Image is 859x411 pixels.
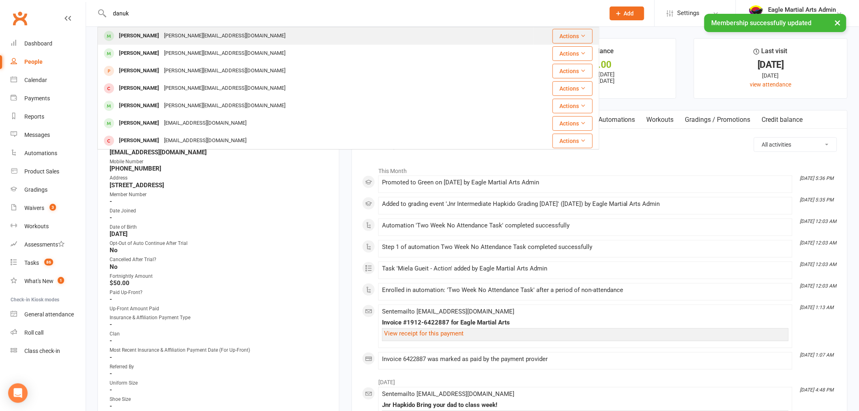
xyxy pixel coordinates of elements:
span: Add [624,10,634,17]
span: 1 [58,277,64,284]
div: Invoice 6422887 was marked as paid by the payment provider [382,356,789,363]
li: [DATE] [362,374,837,387]
div: [EMAIL_ADDRESS][DOMAIN_NAME] [162,135,249,147]
div: [DATE] [701,71,840,80]
a: Workouts [11,217,86,236]
div: Last visit [754,46,788,61]
div: Most Recent Insurance & Affiliation Payment Date (For Up-Front) [110,346,328,354]
a: Roll call [11,324,86,342]
a: Calendar [11,71,86,89]
li: This Month [362,162,837,175]
div: Tasks [24,260,39,266]
div: Automation 'Two Week No Attendance Task' completed successfully [382,222,789,229]
button: Actions [553,46,593,61]
div: [PERSON_NAME][EMAIL_ADDRESS][DOMAIN_NAME] [162,48,288,59]
a: Tasks 86 [11,254,86,272]
span: Sent email to [EMAIL_ADDRESS][DOMAIN_NAME] [382,308,514,315]
i: [DATE] 5:35 PM [800,197,834,203]
div: Jnr Hapkido Bring your dad to class week! [382,402,789,409]
button: Actions [553,64,593,78]
strong: - [110,386,328,394]
div: Roll call [24,329,43,336]
button: Actions [553,81,593,96]
div: Mobile Number [110,158,328,166]
div: Address [110,174,328,182]
i: [DATE] 4:48 PM [800,387,834,393]
div: Cancelled After Trial? [110,256,328,264]
i: [DATE] 12:03 AM [800,240,837,246]
div: Paid Up-Front? [110,289,328,296]
div: Waivers [24,205,44,211]
strong: - [110,370,328,377]
div: People [24,58,43,65]
strong: [DATE] [110,230,328,238]
div: Eagle Martial Arts [768,13,836,21]
strong: $50.00 [110,279,328,287]
a: Clubworx [10,8,30,28]
div: Membership successfully updated [704,14,846,32]
i: [DATE] 12:03 AM [800,218,837,224]
i: [DATE] 1:07 AM [800,352,834,358]
div: Task 'Miela Gueit - Action' added by Eagle Martial Arts Admin [382,265,789,272]
a: Waivers 3 [11,199,86,217]
div: Promoted to Green on [DATE] by Eagle Martial Arts Admin [382,179,789,186]
strong: [EMAIL_ADDRESS][DOMAIN_NAME] [110,149,328,156]
div: [PERSON_NAME] [117,100,162,112]
div: Class check-in [24,348,60,354]
div: Fortnightly Amount [110,273,328,280]
strong: No [110,247,328,254]
button: Add [610,6,644,20]
div: Reports [24,113,44,120]
div: Enrolled in automation: 'Two Week No Attendance Task' after a period of non-attendance [382,287,789,294]
a: Gradings [11,181,86,199]
div: Date Joined [110,207,328,215]
div: $ Balance [585,46,614,61]
a: Reports [11,108,86,126]
div: Payments [24,95,50,102]
div: General attendance [24,311,74,318]
i: [DATE] 5:36 PM [800,175,834,181]
input: Search... [107,8,599,19]
a: Dashboard [11,35,86,53]
span: 3 [50,204,56,211]
i: [DATE] 12:03 AM [800,262,837,267]
a: Workouts [641,110,680,129]
button: × [831,14,845,31]
strong: - [110,337,328,344]
div: Messages [24,132,50,138]
div: Up-Front Amount Paid [110,305,328,313]
span: Sent email to [EMAIL_ADDRESS][DOMAIN_NAME] [382,390,514,398]
a: Automations [11,144,86,162]
a: General attendance kiosk mode [11,305,86,324]
div: [EMAIL_ADDRESS][DOMAIN_NAME] [162,117,249,129]
button: Actions [553,116,593,131]
div: [PERSON_NAME] [117,30,162,42]
div: Workouts [24,223,49,229]
strong: No [110,263,328,270]
strong: - [110,214,328,221]
a: View receipt for this payment [384,330,464,337]
div: Insurance & Affiliation Payment Type [110,314,328,322]
span: 86 [44,259,53,266]
strong: - [110,198,328,205]
h3: Activity [362,137,837,150]
div: Step 1 of automation Two Week No Attendance Task completed successfully [382,244,789,251]
a: Messages [11,126,86,144]
p: Next: [DATE] Last: [DATE] [531,71,669,84]
div: What's New [24,278,54,284]
button: Actions [553,134,593,148]
div: Dashboard [24,40,52,47]
div: Referred By [110,363,328,371]
div: [PERSON_NAME] [117,117,162,129]
button: Actions [553,29,593,43]
div: [PERSON_NAME] [117,65,162,77]
a: Class kiosk mode [11,342,86,360]
a: Assessments [11,236,86,254]
div: Date of Birth [110,223,328,231]
div: Gradings [24,186,47,193]
strong: - [110,296,328,303]
strong: - [110,321,328,328]
div: [PERSON_NAME] [117,48,162,59]
div: Open Intercom Messenger [8,383,28,403]
div: [PERSON_NAME][EMAIL_ADDRESS][DOMAIN_NAME] [162,82,288,94]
